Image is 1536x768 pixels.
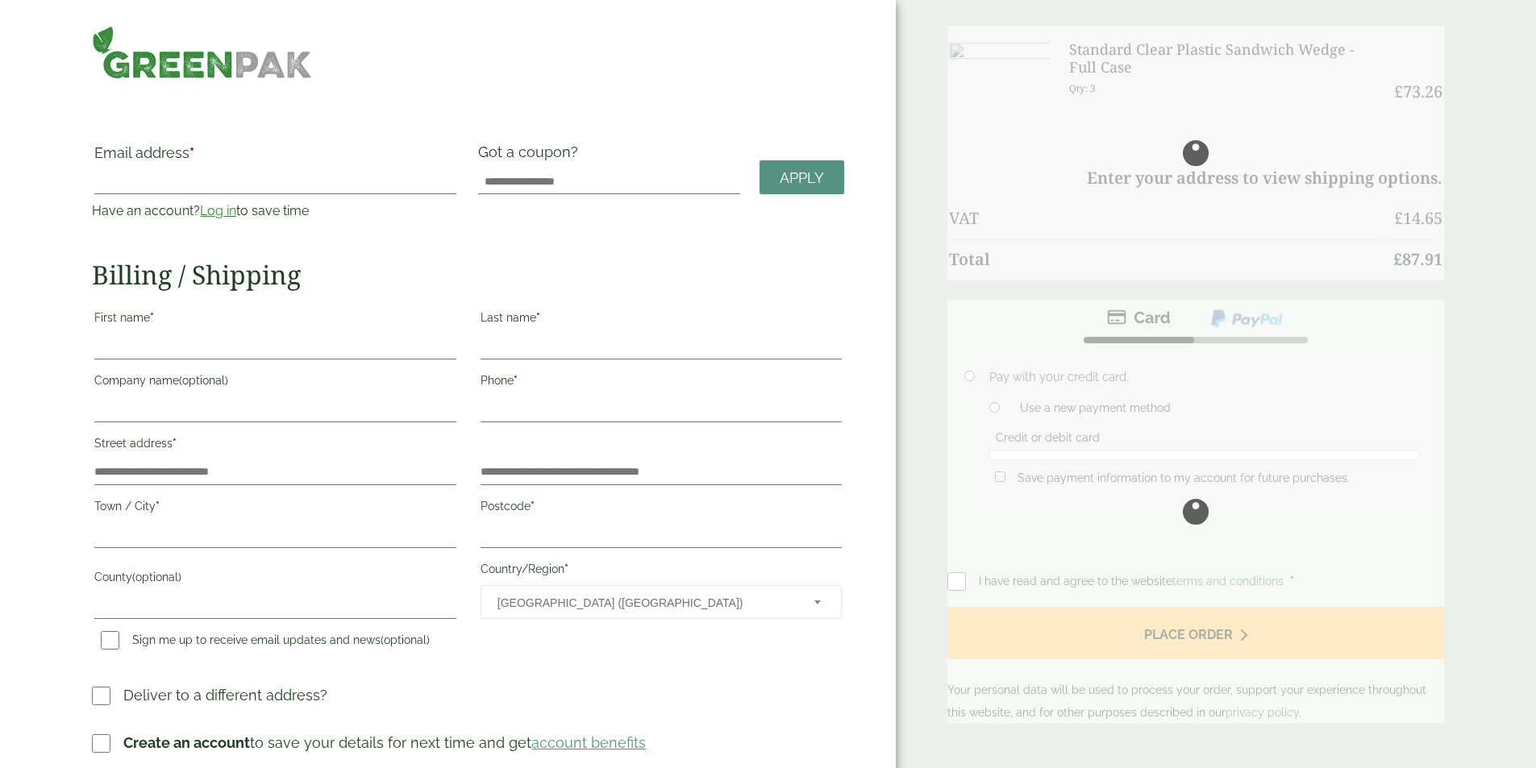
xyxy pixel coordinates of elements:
label: Sign me up to receive email updates and news [94,633,436,651]
p: to save your details for next time and get [123,732,646,753]
a: Log in [200,203,236,218]
a: Apply [760,160,844,195]
label: Email address [94,146,456,168]
abbr: required [156,500,160,513]
h2: Billing / Shipping [92,259,844,290]
abbr: required [564,563,568,575]
abbr: required [536,311,540,324]
span: (optional) [132,571,181,583]
label: Company name [94,369,456,396]
abbr: required [150,311,154,324]
abbr: required [173,437,177,450]
label: Got a coupon? [478,143,585,168]
span: Apply [780,169,824,187]
label: Phone [481,369,842,396]
label: Country/Region [481,558,842,585]
label: Last name [481,306,842,334]
label: First name [94,306,456,334]
abbr: required [189,144,194,161]
span: (optional) [179,374,228,387]
abbr: required [514,374,518,387]
span: United Kingdom (UK) [497,586,793,620]
label: Street address [94,432,456,459]
label: Postcode [481,495,842,522]
label: Town / City [94,495,456,522]
strong: Create an account [123,734,250,751]
p: Deliver to a different address? [123,684,327,706]
img: GreenPak Supplies [92,26,312,79]
label: County [94,566,456,593]
input: Sign me up to receive email updates and news(optional) [101,631,119,650]
span: (optional) [381,633,430,646]
abbr: required [531,500,535,513]
p: Have an account? to save time [92,201,458,221]
span: Country/Region [481,585,842,619]
a: account benefits [531,734,646,751]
